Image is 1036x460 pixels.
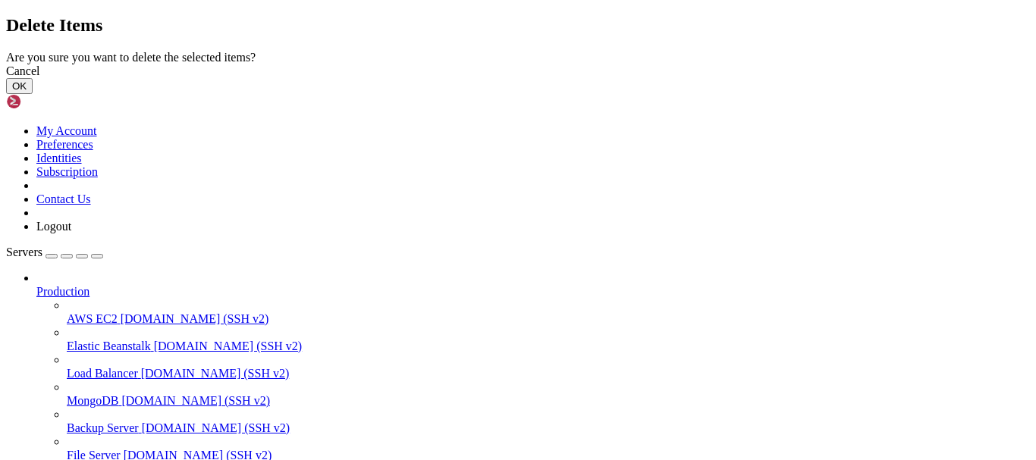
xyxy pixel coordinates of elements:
[498,120,552,132] span: templates
[79,69,261,81] span: nginx_backup_1756707034.tar.gz
[6,145,837,158] x-row: /root/empire/translate.py:41: DeprecationWarning: datetime.datetime.utcnow() is deprecated and sc...
[67,340,151,352] span: Elastic Beanstalk
[6,321,837,334] x-row: Port 2000 is in use by another program. Either identify and stop that program, or start the serve...
[85,120,237,132] span: astronikan_web_server.zip
[6,246,103,258] a: Servers
[36,285,89,298] span: Production
[67,353,1030,380] li: Load Balancer [DOMAIN_NAME] (SSH v2)
[36,152,82,164] a: Identities
[36,192,91,205] a: Contact Us
[534,107,570,119] span: static
[6,258,837,271] x-row: version. Use timezone-aware objects to represent datetimes in UTC: [DOMAIN_NAME](datetime.UTC).
[6,64,1030,78] div: Cancel
[6,78,33,94] button: OK
[6,233,837,246] x-row: root@srv894936:~/empire# python3 translate.py
[79,31,358,43] span: nginx-sites-enabled-backup-2025-09-01_05:56:18
[6,57,18,69] span: ln
[382,44,491,56] span: rockyou.txt.tar.gz
[6,283,837,296] x-row: * Serving Flask app 'translate'
[67,421,139,434] span: Backup Server
[121,394,270,407] span: [DOMAIN_NAME] (SSH v2)
[36,124,97,137] a: My Account
[6,221,837,233] x-row: Port 2000 is in use by another program. Either identify and stop that program, or start the serve...
[6,51,1030,64] div: Are you sure you want to delete the selected items?
[6,333,837,346] x-row: root@srv894936:~/empire# python3 translator.py
[6,94,93,109] img: Shellngn
[67,394,1030,408] a: MongoDB [DOMAIN_NAME] (SSH v2)
[382,19,595,31] span: nginx_backup_20250827_124816.tar.gz
[67,312,1030,326] a: AWS EC2 [DOMAIN_NAME] (SSH v2)
[6,69,61,81] span: minecraft
[67,340,1030,353] a: Elastic Beanstalk [DOMAIN_NAME] (SSH v2)
[67,367,1030,380] a: Load Balancer [DOMAIN_NAME] (SSH v2)
[6,31,30,43] span: hack
[6,308,837,321] x-row: Address already in use
[166,346,172,359] div: (25, 27)
[382,57,425,69] span: serchat
[6,94,837,107] x-row: root@srv894936:~/empire# ls
[67,421,1030,435] a: Backup Server [DOMAIN_NAME] (SSH v2)
[6,246,42,258] span: Servers
[6,271,837,283] x-row: _app_start_time = datetime.utcnow()
[6,15,1030,36] h2: Delete Items
[382,69,407,81] span: test
[36,165,98,178] a: Subscription
[79,57,261,69] span: nginx_backup_1756706991.tar.gz
[6,82,837,95] x-row: root@srv894936:~# cd empire
[413,107,491,119] span: [DOMAIN_NAME]
[6,183,837,196] x-row: * Serving Flask app 'translate'
[6,19,42,31] span: empire
[6,170,837,183] x-row: _app_start_time = datetime.utcnow()
[67,326,1030,353] li: Elastic Beanstalk [DOMAIN_NAME] (SSH v2)
[6,208,837,221] x-row: Address already in use
[36,138,93,151] a: Preferences
[154,340,303,352] span: [DOMAIN_NAME] (SSH v2)
[36,285,1030,299] a: Production
[67,367,138,380] span: Load Balancer
[6,158,837,171] x-row: version. Use timezone-aware objects to represent datetimes in UTC: [DOMAIN_NAME](datetime.UTC).
[67,299,1030,326] li: AWS EC2 [DOMAIN_NAME] (SSH v2)
[6,44,30,56] span: hash
[79,6,273,18] span: nginx-backup-2025-09-01_05:57:50
[6,6,67,18] span: crypto-web
[79,44,334,56] span: nginx-sites-enabled-backup-20250810-023840
[67,408,1030,435] li: Backup Server [DOMAIN_NAME] (SSH v2)
[382,31,407,43] span: pool
[142,421,290,434] span: [DOMAIN_NAME] (SSH v2)
[6,195,837,208] x-row: * Debug mode: on
[6,107,837,120] x-row: 1 app.py dict.json translate.py
[303,107,370,119] span: information
[6,120,73,132] span: __pycache__
[79,19,370,31] span: nginx-sites-available-backup-2025-09-01_05:56:18
[6,246,837,258] x-row: /root/empire/translate.py:41: DeprecationWarning: datetime.datetime.utcnow() is deprecated and sc...
[67,394,118,407] span: MongoDB
[67,312,118,325] span: AWS EC2
[36,220,71,233] a: Logout
[6,120,837,133] x-row: history.json requirements.txt shorts.json translator.py
[141,367,290,380] span: [DOMAIN_NAME] (SSH v2)
[6,296,837,308] x-row: * Debug mode: on
[6,132,837,145] x-row: root@srv894936:~/empire# python3 translate.py
[6,346,837,359] x-row: root@srv894936:~/empire#
[67,380,1030,408] li: MongoDB [DOMAIN_NAME] (SSH v2)
[121,312,269,325] span: [DOMAIN_NAME] (SSH v2)
[382,6,595,18] span: nginx_backup_20250827_124719.tar.gz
